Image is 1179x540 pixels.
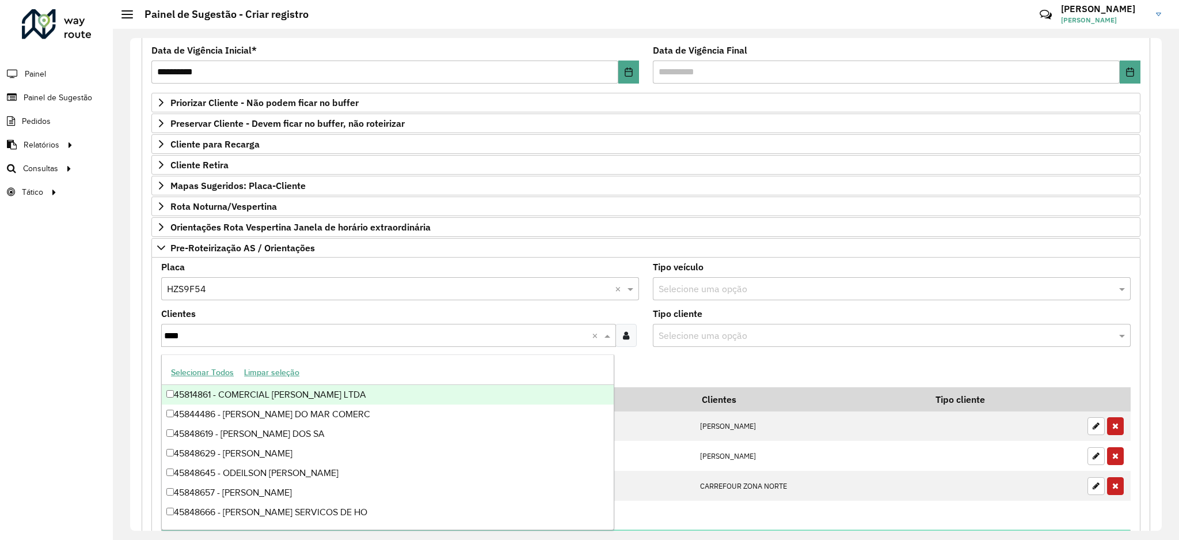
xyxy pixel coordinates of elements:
button: Selecionar Todos [166,364,239,382]
span: Pre-Roteirização AS / Orientações [170,243,315,252]
div: 45848657 - [PERSON_NAME] [162,483,614,503]
a: Mapas Sugeridos: Placa-Cliente [151,176,1140,195]
label: Clientes [161,307,196,320]
a: Preservar Cliente - Devem ficar no buffer, não roteirizar [151,114,1140,133]
div: 45844486 - [PERSON_NAME] DO MAR COMERC [162,405,614,424]
span: Cliente Retira [170,160,229,169]
div: 45814861 - COMERCIAL [PERSON_NAME] LTDA [162,385,614,405]
span: Pedidos [22,115,51,127]
button: Choose Date [1120,61,1140,84]
span: Relatórios [24,139,59,151]
td: CARREFOUR ZONA NORTE [694,471,927,501]
span: Cliente para Recarga [170,139,260,149]
th: Clientes [694,387,927,411]
span: Consultas [23,163,58,175]
div: 45848666 - [PERSON_NAME] SERVICOS DE HO [162,503,614,522]
div: 45848619 - [PERSON_NAME] DOS SA [162,424,614,444]
a: Priorizar Cliente - Não podem ficar no buffer [151,93,1140,112]
span: Clear all [592,328,602,342]
h3: [PERSON_NAME] [1061,3,1147,14]
span: Mapas Sugeridos: Placa-Cliente [170,181,306,190]
span: Tático [22,186,43,198]
a: Cliente Retira [151,155,1140,175]
div: 45848645 - ODEILSON [PERSON_NAME] [162,463,614,483]
label: Data de Vigência Inicial [151,43,257,57]
label: Data de Vigência Final [653,43,747,57]
a: Pre-Roteirização AS / Orientações [151,238,1140,258]
a: Rota Noturna/Vespertina [151,197,1140,216]
td: [PERSON_NAME] [694,441,927,471]
span: Painel de Sugestão [24,92,92,104]
span: [PERSON_NAME] [1061,15,1147,25]
a: Contato Rápido [1033,2,1058,27]
span: Painel [25,68,46,80]
span: Clear all [615,282,625,296]
th: Tipo cliente [927,387,1082,411]
label: Placa [161,260,185,274]
button: Choose Date [618,61,639,84]
ng-dropdown-panel: Options list [161,354,614,530]
div: 45848629 - [PERSON_NAME] [162,444,614,463]
a: Orientações Rota Vespertina Janela de horário extraordinária [151,217,1140,237]
h2: Painel de Sugestão - Criar registro [133,8,309,21]
td: [PERSON_NAME] [694,411,927,441]
label: Tipo veículo [653,260,703,274]
label: Tipo cliente [653,307,702,320]
button: Limpar seleção [239,364,305,382]
span: Rota Noturna/Vespertina [170,202,277,211]
a: Cliente para Recarga [151,134,1140,154]
span: Orientações Rota Vespertina Janela de horário extraordinária [170,222,431,232]
span: Priorizar Cliente - Não podem ficar no buffer [170,98,359,107]
span: Preservar Cliente - Devem ficar no buffer, não roteirizar [170,119,405,128]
